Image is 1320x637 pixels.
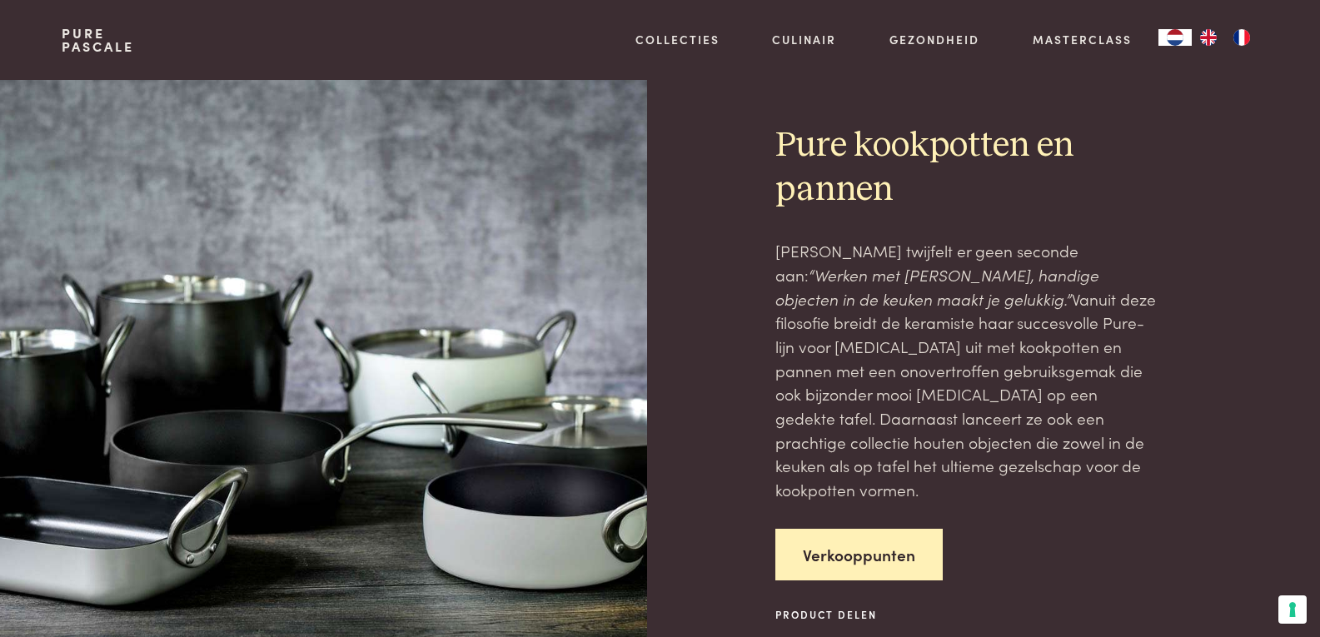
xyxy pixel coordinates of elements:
[635,31,720,48] a: Collecties
[1158,29,1192,46] div: Language
[1158,29,1258,46] aside: Language selected: Nederlands
[775,263,1099,310] em: “Werken met [PERSON_NAME], handige objecten in de keuken maakt je gelukkig.”
[775,124,1157,212] h2: Pure kookpotten en pannen
[1192,29,1258,46] ul: Language list
[775,607,895,622] span: Product delen
[1158,29,1192,46] a: NL
[1192,29,1225,46] a: EN
[775,529,943,581] a: Verkooppunten
[1225,29,1258,46] a: FR
[1033,31,1132,48] a: Masterclass
[775,239,1157,502] p: [PERSON_NAME] twijfelt er geen seconde aan: Vanuit deze filosofie breidt de keramiste haar succes...
[1278,595,1307,624] button: Uw voorkeuren voor toestemming voor trackingtechnologieën
[772,31,836,48] a: Culinair
[62,27,134,53] a: PurePascale
[889,31,979,48] a: Gezondheid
